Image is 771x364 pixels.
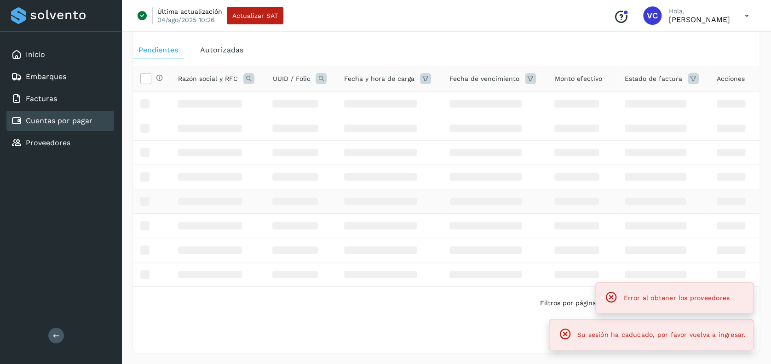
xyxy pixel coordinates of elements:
[26,94,57,103] a: Facturas
[6,67,114,87] div: Embarques
[669,15,730,24] p: Viridiana Cruz
[623,294,730,301] span: Error al obtener los proveedores
[232,12,278,19] span: Actualizar SAT
[669,7,730,15] p: Hola,
[577,331,746,338] span: Su sesión ha caducado, por favor vuelva a ingresar.
[625,74,682,84] span: Estado de factura
[138,45,178,54] span: Pendientes
[227,7,283,24] button: Actualizar SAT
[6,45,114,65] div: Inicio
[540,298,600,308] span: Filtros por página :
[26,50,45,59] a: Inicio
[6,111,114,131] div: Cuentas por pagar
[157,7,222,16] p: Última actualización
[344,74,414,84] span: Fecha y hora de carga
[554,74,602,84] span: Monto efectivo
[200,45,243,54] span: Autorizadas
[6,133,114,153] div: Proveedores
[178,74,238,84] span: Razón social y RFC
[26,72,66,81] a: Embarques
[449,74,519,84] span: Fecha de vencimiento
[717,74,745,84] span: Acciones
[157,16,215,24] p: 04/ago/2025 10:26
[272,74,310,84] span: UUID / Folio
[6,89,114,109] div: Facturas
[26,116,92,125] a: Cuentas por pagar
[26,138,70,147] a: Proveedores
